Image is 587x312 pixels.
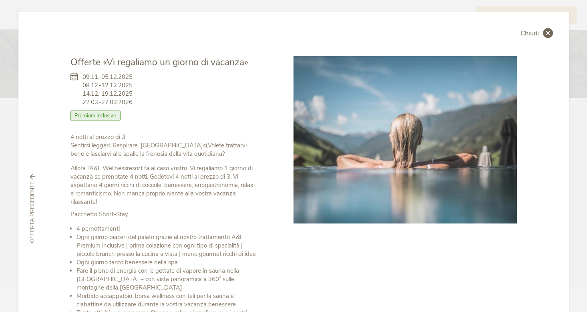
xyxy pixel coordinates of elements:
[521,30,539,36] span: Chiudi
[70,56,248,68] span: Offerte «Vi regaliamo un giorno di vacanza»
[70,111,121,121] span: Premium Inclusive
[76,233,258,258] li: Ogni giorno piaceri del palato grazie al nostro trattamento A&L Premium inclusive | prima colazio...
[76,267,258,292] li: Fare il pieno di energia con le gettate di vapore in sauna nella [GEOGRAPHIC_DATA] – con vista pa...
[70,133,258,158] p: Sentirsi leggeri. Respirare. [GEOGRAPHIC_DATA]si.
[76,225,258,233] li: 4 pernottamenti
[76,258,258,267] li: Ogni giorno tanto benessere nella spa
[70,141,247,158] strong: Volete trattarvi bene e lasciarvi alle spalle la frenesia della vita quotidiana?
[70,210,128,218] strong: Pacchetto Short-Stay
[70,164,258,206] p: Allora l’A&L Wellnessresort fa al caso vostro. Vi regaliamo 1 giorno di vacanza se prenotate 4 no...
[293,56,517,223] img: Offerte «Vi regaliamo un giorno di vacanza»
[70,133,125,141] strong: 4 notti al prezzo di 3
[28,181,36,243] span: Offerta precedente
[82,73,133,107] span: 09.11.-05.12.2025 08.12.-12.12.2025 14.12.-19.12.2025 22.03.-27.03.2026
